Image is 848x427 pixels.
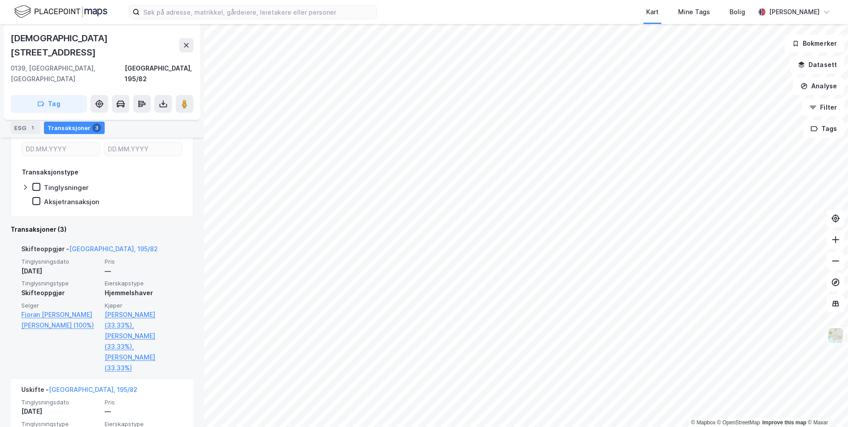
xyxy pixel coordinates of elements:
input: DD.MM.YYYY [104,142,182,156]
div: Transaksjoner (3) [11,224,193,235]
div: Hjemmelshaver [105,288,183,298]
a: OpenStreetMap [717,419,760,426]
button: Tags [803,120,844,138]
span: Selger [21,302,99,309]
div: [PERSON_NAME] [769,7,820,17]
div: Transaksjonstype [22,167,79,178]
iframe: Chat Widget [804,384,848,427]
div: Skifteoppgjør - [21,244,158,258]
div: — [105,266,183,277]
span: Eierskapstype [105,280,183,287]
div: Aksjetransaksjon [44,198,99,206]
span: Tinglysningsdato [21,258,99,265]
input: DD.MM.YYYY [22,142,100,156]
a: Fjoran [PERSON_NAME] [PERSON_NAME] (100%) [21,309,99,331]
div: Mine Tags [678,7,710,17]
span: Tinglysningstype [21,280,99,287]
a: Mapbox [691,419,715,426]
div: Uskifte - [21,384,137,399]
span: Pris [105,258,183,265]
div: [DATE] [21,266,99,277]
a: [PERSON_NAME] (33.33%), [105,309,183,331]
a: [PERSON_NAME] (33.33%), [105,331,183,352]
div: Bolig [730,7,745,17]
div: [DATE] [21,406,99,417]
button: Analyse [793,77,844,95]
div: Kontrollprogram for chat [804,384,848,427]
div: [GEOGRAPHIC_DATA], 195/82 [125,63,193,84]
a: [GEOGRAPHIC_DATA], 195/82 [69,245,158,253]
div: Transaksjoner [44,122,105,134]
a: [GEOGRAPHIC_DATA], 195/82 [49,386,137,393]
button: Filter [802,99,844,116]
div: 1 [28,123,37,132]
a: [PERSON_NAME] (33.33%) [105,352,183,373]
div: Tinglysninger [44,183,89,192]
div: 0139, [GEOGRAPHIC_DATA], [GEOGRAPHIC_DATA] [11,63,125,84]
img: Z [827,327,844,344]
div: 3 [92,123,101,132]
div: ESG [11,122,40,134]
img: logo.f888ab2527a4732fd821a326f86c7f29.svg [14,4,107,20]
a: Improve this map [762,419,806,426]
div: — [105,406,183,417]
div: Skifteoppgjør [21,288,99,298]
div: [DEMOGRAPHIC_DATA][STREET_ADDRESS] [11,31,179,59]
div: Kart [646,7,659,17]
button: Tag [11,95,87,113]
span: Tinglysningsdato [21,399,99,406]
input: Søk på adresse, matrikkel, gårdeiere, leietakere eller personer [140,5,377,19]
span: Kjøper [105,302,183,309]
span: Pris [105,399,183,406]
button: Bokmerker [785,35,844,52]
button: Datasett [790,56,844,74]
